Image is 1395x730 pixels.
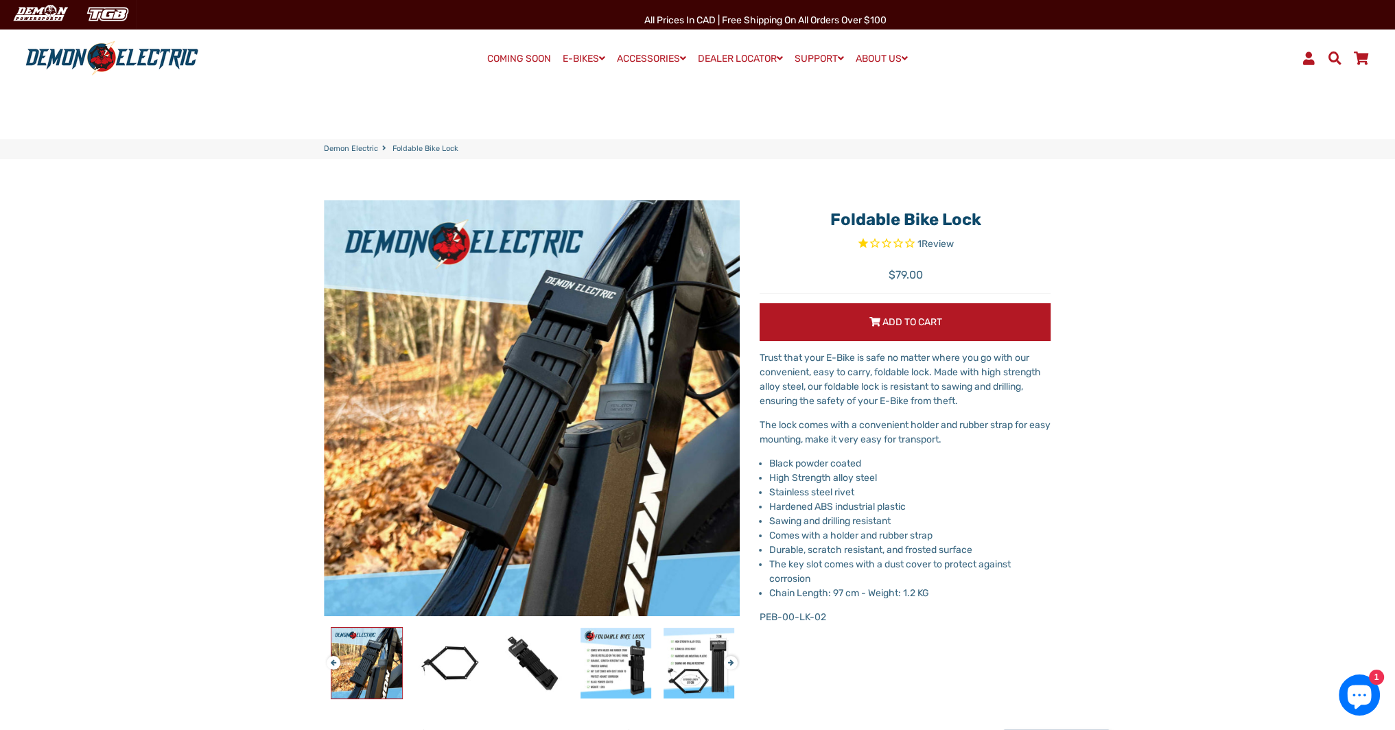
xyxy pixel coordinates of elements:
a: COMING SOON [482,49,556,69]
li: Hardened ABS industrial plastic [769,499,1051,514]
img: Demon Electric [7,3,73,25]
a: ABOUT US [851,49,913,69]
li: Black powder coated [769,456,1051,471]
a: DEALER LOCATOR [693,49,788,69]
span: Foldable Bike Lock [392,143,458,155]
button: Add to Cart [760,303,1051,341]
li: Comes with a holder and rubber strap [769,528,1051,543]
span: 1 reviews [917,238,954,250]
a: E-BIKES [558,49,610,69]
span: Add to Cart [882,316,941,328]
span: $79.00 [888,267,922,283]
span: Rated 1.0 out of 5 stars 1 reviews [760,237,1051,252]
img: Foldable Bike Lock - Demon Electric [664,628,734,698]
img: TGB Canada [80,3,136,25]
li: The key slot comes with a dust cover to protect against corrosion [769,557,1051,586]
img: Foldable Bike Lock - Demon Electric [414,628,485,698]
p: The lock comes with a convenient holder and rubber strap for easy mounting, make it very easy for... [760,418,1051,447]
inbox-online-store-chat: Shopify online store chat [1335,674,1384,719]
p: Trust that your E-Bike is safe no matter where you go with our convenient, easy to carry, foldabl... [760,351,1051,408]
li: High Strength alloy steel [769,471,1051,485]
li: Durable, scratch resistant, and frosted surface [769,543,1051,557]
a: SUPPORT [790,49,849,69]
button: Next [724,649,732,665]
img: Foldable Bike Lock - Demon Electric [331,628,402,698]
li: Stainless steel rivet [769,485,1051,499]
img: Foldable Bike Lock - Demon Electric [497,628,568,698]
img: Demon Electric logo [21,40,203,76]
p: PEB-00-LK-02 [760,610,1051,624]
span: All Prices in CAD | Free shipping on all orders over $100 [644,14,887,26]
span: Review [922,238,954,250]
button: Previous [327,649,335,665]
li: Chain Length: 97 cm - Weight: 1.2 KG [769,586,1051,600]
h1: Foldable Bike Lock [760,210,1051,230]
img: Foldable Bike Lock - Demon Electric [581,628,651,698]
a: Demon Electric [324,143,378,155]
a: ACCESSORIES [612,49,691,69]
li: Sawing and drilling resistant [769,514,1051,528]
